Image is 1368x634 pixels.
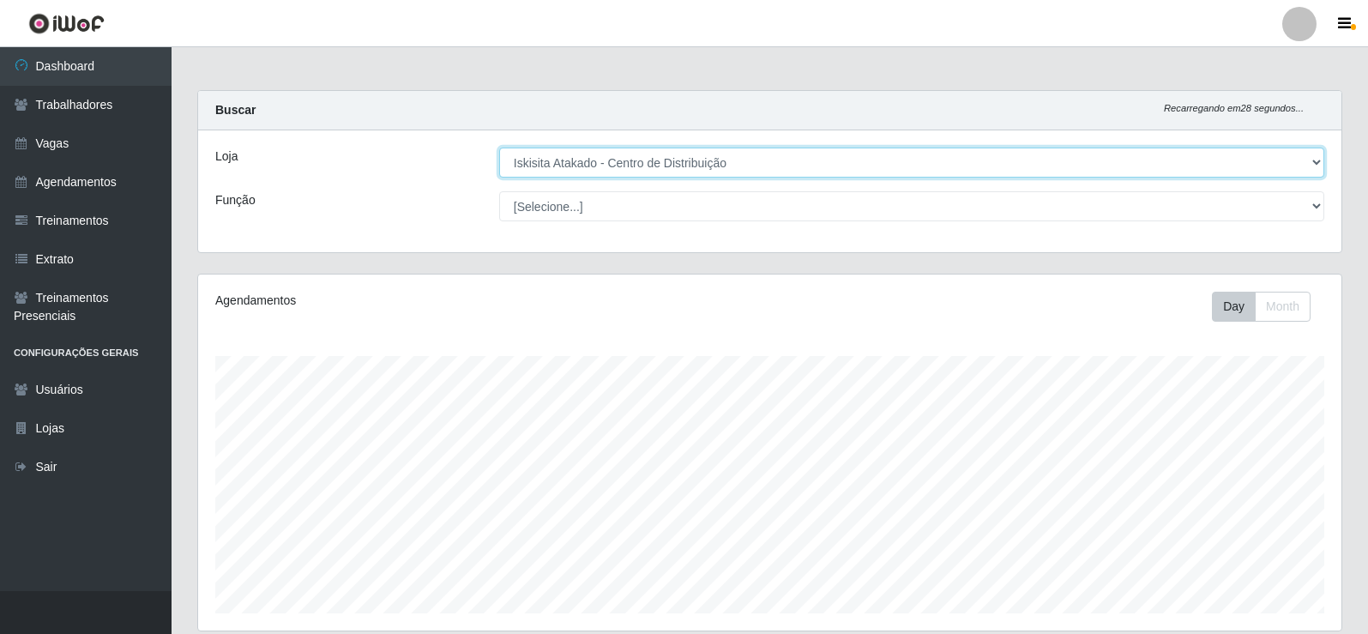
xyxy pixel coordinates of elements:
div: Agendamentos [215,292,662,310]
button: Day [1212,292,1256,322]
label: Função [215,191,256,209]
i: Recarregando em 28 segundos... [1164,103,1304,113]
strong: Buscar [215,103,256,117]
div: Toolbar with button groups [1212,292,1324,322]
div: First group [1212,292,1311,322]
button: Month [1255,292,1311,322]
img: CoreUI Logo [28,13,105,34]
label: Loja [215,148,238,166]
